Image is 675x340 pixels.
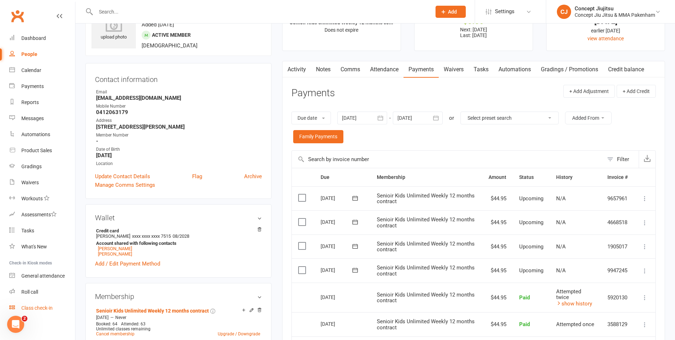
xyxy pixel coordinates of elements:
div: Concept Jiujitsu [575,5,655,12]
div: [DATE] [321,241,353,252]
a: Payments [9,78,75,94]
a: Flag [192,172,202,181]
a: Activity [283,61,311,78]
a: Update Contact Details [95,172,150,181]
span: Upcoming [519,267,543,274]
a: Reports [9,94,75,110]
span: N/A [556,219,566,226]
span: N/A [556,243,566,250]
strong: - [96,138,262,144]
th: Due [314,168,370,186]
a: What's New [9,239,75,255]
th: Amount [482,168,513,186]
span: Attempted once [556,321,594,328]
div: [DATE] [321,292,353,303]
a: Family Payments [293,130,343,143]
div: Roll call [21,289,38,295]
li: [PERSON_NAME] [95,227,262,258]
div: Product Sales [21,148,52,153]
div: CJ [557,5,571,19]
span: Senioir Kids Unlimited Weekly 12 months contract [377,292,475,304]
a: [PERSON_NAME] [98,246,132,251]
span: Senioir Kids Unlimited Weekly 12 months contract [377,264,475,277]
div: Address [96,117,262,124]
strong: [DATE] [96,152,262,159]
h3: Membership [95,293,262,300]
span: Attended: 63 [121,321,146,326]
a: Messages [9,110,75,127]
a: Gradings [9,159,75,175]
a: Comms [336,61,365,78]
div: Date of Birth [96,146,262,153]
div: [DATE] [321,318,353,329]
div: Mobile Number [96,103,262,110]
td: 3588129 [601,312,634,336]
div: Class check-in [21,305,53,311]
div: Email [96,89,262,96]
div: Concept Jiu Jitsu & MMA Pakenham [575,12,655,18]
span: xxxx xxxx xxxx 7515 [132,233,171,239]
span: [DATE] [96,315,109,320]
p: Next: [DATE] Last: [DATE] [421,27,526,38]
a: Attendance [365,61,404,78]
div: Calendar [21,67,41,73]
span: Active member [152,32,191,38]
span: Paid [519,294,530,301]
span: Settings [495,4,515,20]
th: Membership [370,168,482,186]
a: Credit balance [603,61,649,78]
a: show history [556,300,592,307]
div: [DATE] [321,216,353,227]
a: Dashboard [9,30,75,46]
a: Class kiosk mode [9,300,75,316]
a: Payments [404,61,439,78]
a: Automations [9,127,75,143]
td: $44.95 [482,235,513,259]
a: People [9,46,75,62]
iframe: Intercom live chat [7,316,24,333]
a: Waivers [439,61,469,78]
h3: Contact information [95,73,262,83]
button: Add [436,6,466,18]
div: $0.00 [421,17,526,25]
time: Added [DATE] [142,21,174,28]
span: N/A [556,267,566,274]
input: Search by invoice number [292,151,603,168]
button: Due date [291,112,331,124]
a: Waivers [9,175,75,191]
div: Messages [21,115,44,121]
div: Tasks [21,228,34,233]
span: 08/2028 [173,233,189,239]
a: Notes [311,61,336,78]
span: Attempted twice [556,288,581,301]
span: Upcoming [519,219,543,226]
a: Manage Comms Settings [95,181,155,189]
span: Senioir Kids Unlimited Weekly 12 months contract [377,241,475,253]
a: Cancel membership [96,331,135,336]
div: Filter [617,155,629,164]
div: Workouts [21,196,43,201]
td: 5920130 [601,283,634,313]
a: Assessments [9,207,75,223]
td: $44.95 [482,186,513,211]
div: Assessments [21,212,57,217]
div: Member Number [96,132,262,139]
div: Reports [21,99,39,105]
td: $44.95 [482,283,513,313]
a: Roll call [9,284,75,300]
span: Paid [519,321,530,328]
span: N/A [556,195,566,202]
div: People [21,51,37,57]
div: [DATE] [321,192,353,204]
div: Waivers [21,180,39,185]
td: $44.95 [482,258,513,283]
a: Gradings / Promotions [536,61,603,78]
a: view attendance [587,36,624,41]
a: Tasks [9,223,75,239]
div: Payments [21,83,44,89]
span: Does not expire [325,27,358,33]
td: $44.95 [482,312,513,336]
td: $44.95 [482,210,513,235]
strong: 0412063179 [96,109,262,115]
div: earlier [DATE] [553,27,658,35]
